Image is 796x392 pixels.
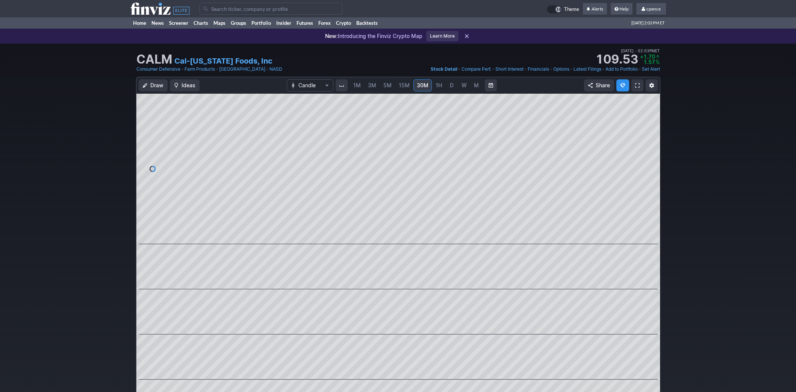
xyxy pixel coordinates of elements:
[191,17,211,29] a: Charts
[574,65,601,73] a: Latest Filings
[354,17,380,29] a: Backtests
[365,79,380,91] a: 3M
[185,65,215,73] a: Farm Products
[211,17,228,29] a: Maps
[631,17,664,29] span: [DATE] 2:03 PM ET
[462,82,467,88] span: W
[136,65,180,73] a: Consumer Defensive
[325,32,422,40] p: Introducing the Finviz Crypto Map
[596,82,610,89] span: Share
[640,53,655,60] span: +1.70
[611,3,633,15] a: Help
[450,82,454,88] span: D
[446,79,458,91] a: D
[495,65,524,73] a: Short Interest
[336,79,348,91] button: Interval
[316,17,333,29] a: Forex
[436,82,442,88] span: 1H
[368,82,376,88] span: 3M
[228,17,249,29] a: Groups
[524,65,527,73] span: •
[150,82,163,89] span: Draw
[216,65,218,73] span: •
[485,79,497,91] button: Range
[130,17,149,29] a: Home
[325,33,338,39] span: New:
[182,82,195,89] span: Ideas
[431,65,457,73] a: Stock Detail
[616,79,629,91] button: Explore new features
[553,65,569,73] a: Options
[639,65,641,73] span: •
[642,65,660,73] a: Set Alert
[492,65,495,73] span: •
[574,66,601,72] span: Latest Filings
[583,3,607,15] a: Alerts
[550,65,552,73] span: •
[605,65,638,73] a: Add to Portfolio
[269,65,282,73] a: NASD
[431,66,457,72] span: Stock Detail
[528,65,549,73] a: Financials
[294,17,316,29] a: Futures
[547,5,579,14] a: Theme
[655,59,660,65] span: %
[287,79,333,91] button: Chart Type
[350,79,364,91] a: 1M
[266,65,269,73] span: •
[274,17,294,29] a: Insider
[636,3,666,15] a: cpence
[646,6,661,12] span: cpence
[333,17,354,29] a: Crypto
[458,79,470,91] a: W
[584,79,614,91] button: Share
[166,17,191,29] a: Screener
[399,82,410,88] span: 15M
[149,17,166,29] a: News
[602,65,605,73] span: •
[395,79,413,91] a: 15M
[136,53,172,65] h1: CALM
[298,82,322,89] span: Candle
[595,53,638,65] strong: 109.53
[413,79,432,91] a: 30M
[462,66,491,72] span: Compare Perf.
[570,65,573,73] span: •
[458,65,461,73] span: •
[474,82,479,88] span: M
[380,79,395,91] a: 5M
[631,79,643,91] a: Fullscreen
[181,65,184,73] span: •
[353,82,361,88] span: 1M
[643,59,655,65] span: 1.57
[621,47,660,54] span: [DATE] 02:03PM ET
[564,5,579,14] span: Theme
[646,79,658,91] button: Chart Settings
[219,65,265,73] a: [GEOGRAPHIC_DATA]
[170,79,200,91] button: Ideas
[383,82,392,88] span: 5M
[471,79,483,91] a: M
[426,31,459,41] a: Learn More
[174,56,272,66] a: Cal-[US_STATE] Foods, Inc
[462,65,491,73] a: Compare Perf.
[417,82,428,88] span: 30M
[635,49,637,53] span: •
[139,79,168,91] button: Draw
[432,79,445,91] a: 1H
[249,17,274,29] a: Portfolio
[200,3,342,15] input: Search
